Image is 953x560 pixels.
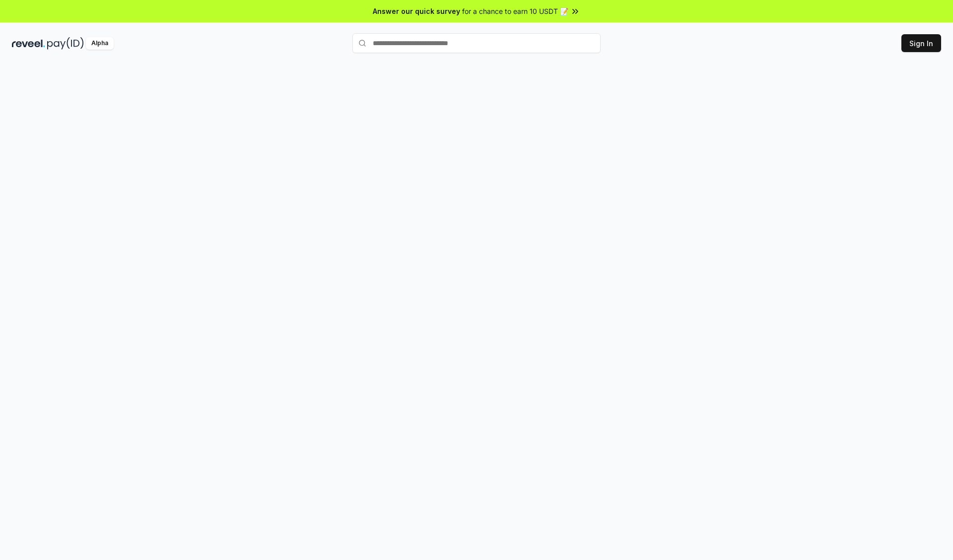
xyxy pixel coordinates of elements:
span: for a chance to earn 10 USDT 📝 [462,6,568,16]
button: Sign In [901,34,941,52]
img: pay_id [47,37,84,50]
span: Answer our quick survey [373,6,460,16]
div: Alpha [86,37,114,50]
img: reveel_dark [12,37,45,50]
